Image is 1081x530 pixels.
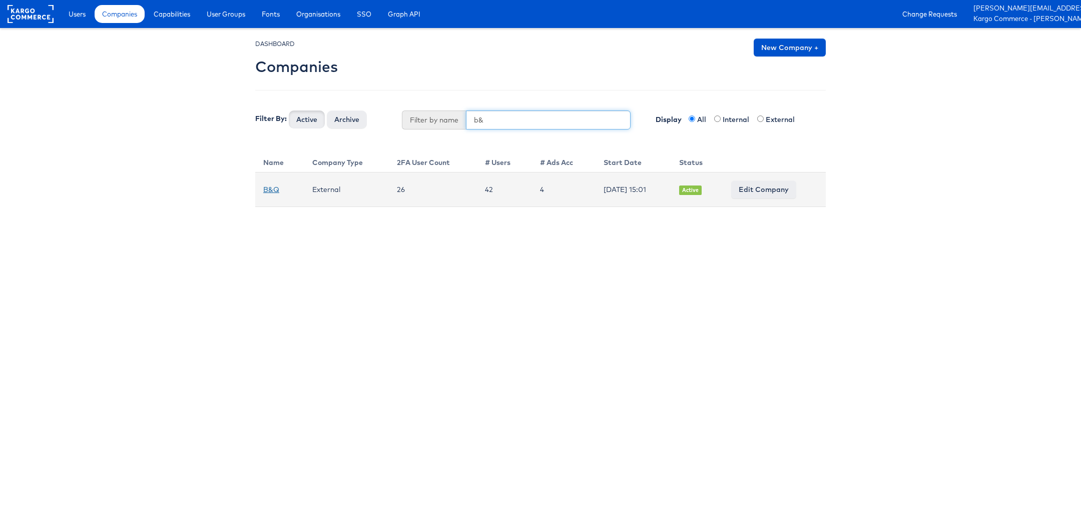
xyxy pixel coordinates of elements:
a: Capabilities [146,5,198,23]
a: Organisations [289,5,348,23]
span: User Groups [207,9,245,19]
span: Filter by name [402,110,466,129]
td: 42 [477,172,532,207]
label: All [697,114,712,124]
h2: Companies [255,58,338,75]
a: Edit Company [731,180,796,198]
label: Filter By: [255,113,287,123]
small: DASHBOARD [255,40,295,47]
span: Graph API [388,9,420,19]
a: [PERSON_NAME][EMAIL_ADDRESS][PERSON_NAME][DOMAIN_NAME] [973,3,1073,14]
a: B&Q [263,185,279,194]
span: SSO [357,9,371,19]
th: Company Type [304,149,389,172]
span: Companies [102,9,137,19]
a: Kargo Commerce - [PERSON_NAME] [973,14,1073,24]
th: Name [255,149,304,172]
th: # Users [477,149,532,172]
label: Internal [723,114,755,124]
a: New Company + [754,38,826,56]
a: SSO [349,5,379,23]
span: Active [679,185,702,195]
td: External [304,172,389,207]
label: Display [646,110,687,124]
th: Start Date [596,149,671,172]
a: Companies [95,5,145,23]
span: Organisations [296,9,340,19]
th: # Ads Acc [532,149,596,172]
a: Graph API [380,5,428,23]
th: 2FA User Count [389,149,477,172]
a: Users [61,5,93,23]
span: Capabilities [154,9,190,19]
a: User Groups [199,5,253,23]
td: 26 [389,172,477,207]
label: External [766,114,801,124]
td: [DATE] 15:01 [596,172,671,207]
th: Status [671,149,724,172]
a: Fonts [254,5,287,23]
span: Fonts [262,9,280,19]
button: Active [289,110,325,128]
a: Change Requests [895,5,964,23]
td: 4 [532,172,596,207]
button: Archive [327,110,367,128]
span: Users [69,9,86,19]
